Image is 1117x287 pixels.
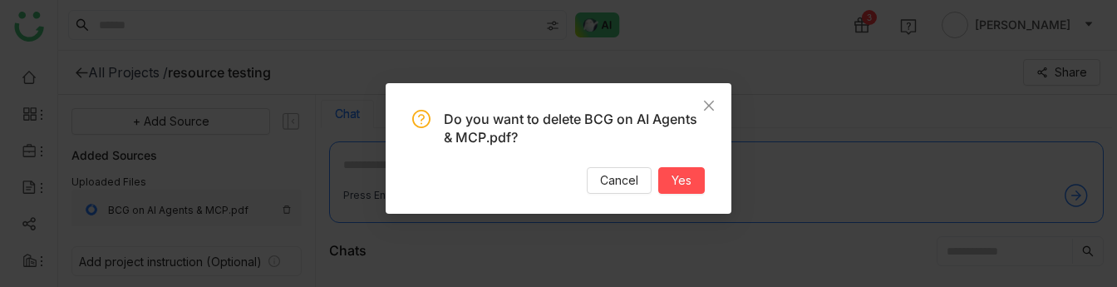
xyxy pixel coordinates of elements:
[600,171,638,190] span: Cancel
[658,167,705,194] button: Yes
[686,83,731,128] button: Close
[672,171,691,190] span: Yes
[444,111,697,146] span: Do you want to delete BCG on AI Agents & MCP.pdf?
[587,167,652,194] button: Cancel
